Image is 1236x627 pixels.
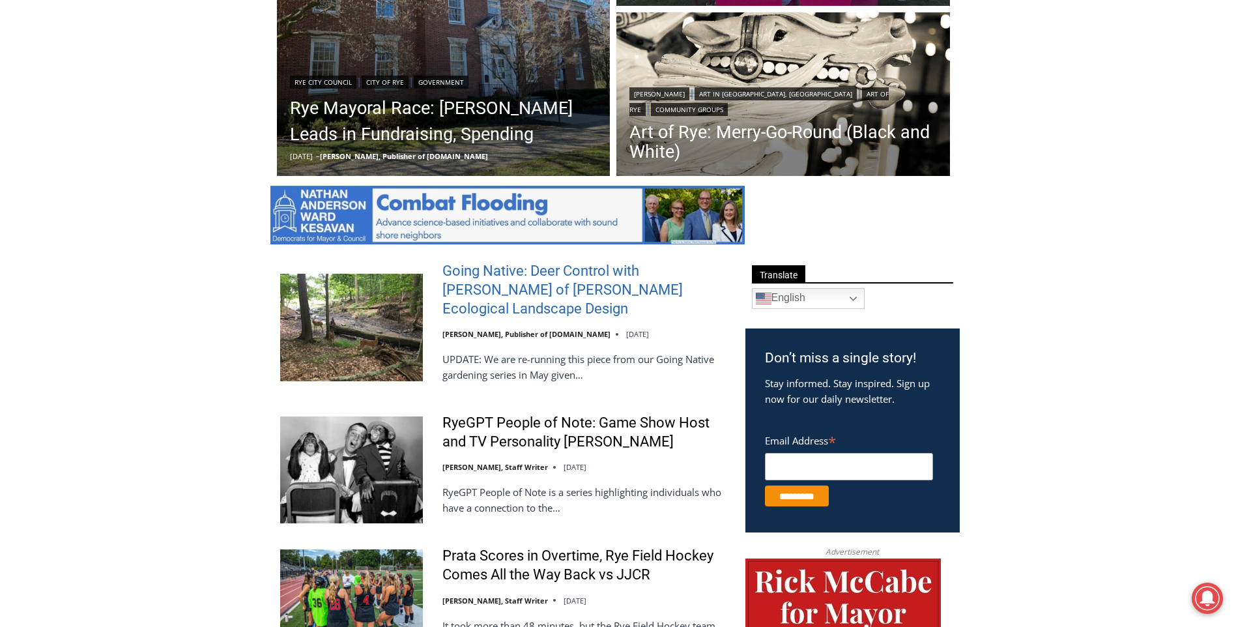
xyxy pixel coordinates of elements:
[290,95,597,147] a: Rye Mayoral Race: [PERSON_NAME] Leads in Fundraising, Spending
[316,151,320,161] span: –
[320,151,488,161] a: [PERSON_NAME], Publisher of [DOMAIN_NAME]
[616,12,950,179] img: [PHOTO: Merry-Go-Round (Black and White). Lights blur in the background as the horses spin. By Jo...
[137,36,188,109] div: Two by Two Animal Haven & The Nature Company: The Wild World of Animals
[290,73,597,89] div: | |
[765,428,933,451] label: Email Address
[626,329,649,339] time: [DATE]
[290,76,356,89] a: Rye City Council
[629,85,937,116] div: | | |
[1,130,195,162] a: [PERSON_NAME] Read Sanctuary Fall Fest: [DATE]
[765,375,940,407] p: Stay informed. Stay inspired. Sign up now for our daily newsletter.
[442,262,728,318] a: Going Native: Deer Control with [PERSON_NAME] of [PERSON_NAME] Ecological Landscape Design
[290,151,313,161] time: [DATE]
[414,76,468,89] a: Government
[651,103,728,116] a: Community Groups
[564,596,586,605] time: [DATE]
[812,546,892,558] span: Advertisement
[756,291,771,306] img: en
[442,351,728,383] p: UPDATE: We are re-running this piece from our Going Native gardening series in May given…
[280,416,423,523] img: RyeGPT People of Note: Game Show Host and TV Personality Garry Moore
[752,265,805,283] span: Translate
[442,462,548,472] a: [PERSON_NAME], Staff Writer
[137,113,143,126] div: 6
[752,288,865,309] a: English
[341,130,604,159] span: Intern @ [DOMAIN_NAME]
[442,547,728,584] a: Prata Scores in Overtime, Rye Field Hockey Comes All the Way Back vs JJCR
[313,126,631,162] a: Intern @ [DOMAIN_NAME]
[362,76,409,89] a: City of Rye
[442,414,728,451] a: RyeGPT People of Note: Game Show Host and TV Personality [PERSON_NAME]
[329,1,616,126] div: "At the 10am stand-up meeting, each intern gets a chance to take [PERSON_NAME] and the other inte...
[152,113,158,126] div: 6
[765,348,940,369] h3: Don’t miss a single story!
[695,87,857,100] a: Art in [GEOGRAPHIC_DATA], [GEOGRAPHIC_DATA]
[616,12,950,179] a: Read More Art of Rye: Merry-Go-Round (Black and White)
[629,87,689,100] a: [PERSON_NAME]
[442,596,548,605] a: [PERSON_NAME], Staff Writer
[280,274,423,381] img: Going Native: Deer Control with Missy Fabel of Missy Fabel Ecological Landscape Design
[442,329,611,339] a: [PERSON_NAME], Publisher of [DOMAIN_NAME]
[10,131,173,161] h4: [PERSON_NAME] Read Sanctuary Fall Fest: [DATE]
[629,123,937,162] a: Art of Rye: Merry-Go-Round (Black and White)
[442,484,728,516] p: RyeGPT People of Note is a series highlighting individuals who have a connection to the…
[564,462,586,472] time: [DATE]
[146,113,149,126] div: /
